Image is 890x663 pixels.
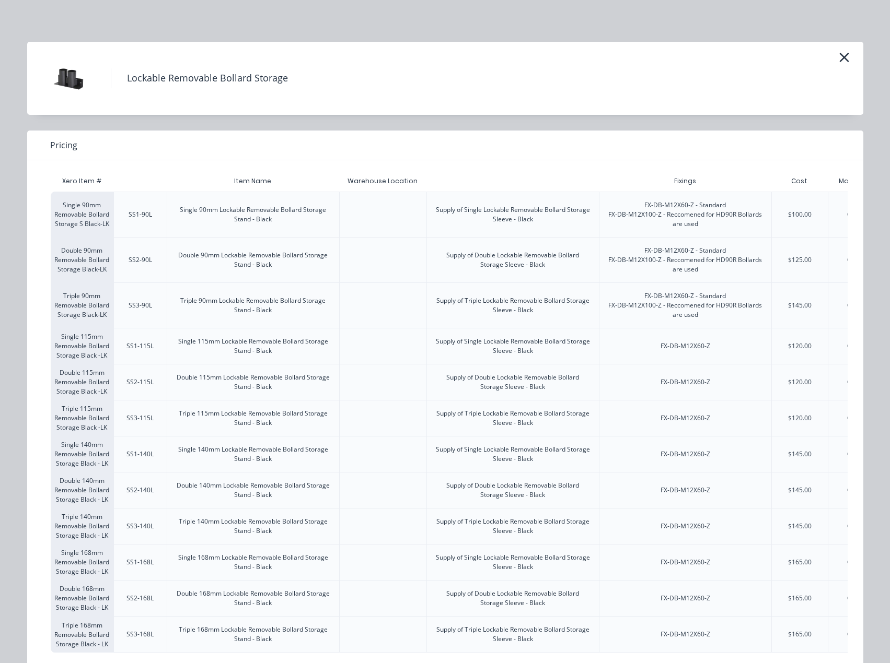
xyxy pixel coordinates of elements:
div: SS1-168L [126,558,154,567]
div: Single 168mm Lockable Removable Bollard Storage Stand - Black [176,553,331,572]
div: 0% [847,594,856,603]
div: $165.00 [788,594,812,603]
div: SS3-115L [126,413,154,423]
div: FX-DB-M12X60-Z - Standard FX-DB-M12X100-Z - Reccomened for HD90R Bollards are used [608,200,763,229]
div: 0% [847,630,856,639]
div: $165.00 [788,630,812,639]
div: 0% [847,377,856,387]
div: $125.00 [788,255,812,265]
h4: Lockable Removable Bollard Storage [111,68,304,88]
div: Item Name [226,168,280,194]
div: SS2-90L [129,255,152,265]
div: FX-DB-M12X60-Z - Standard FX-DB-M12X100-Z - Reccomened for HD90R Bollards are used [608,291,763,319]
div: Supply of Single Lockable Removable Bollard Storage Sleeve - Black [435,337,591,356]
div: Single 90mm Removable Bollard Storage S Black-LK [51,192,113,237]
div: $120.00 [788,413,812,423]
div: Triple 115mm Lockable Removable Bollard Storage Stand - Black [176,409,331,428]
div: Double 140mm Lockable Removable Bollard Storage Stand - Black [176,481,331,500]
div: Supply of Triple Lockable Removable Bollard Storage Sleeve - Black [435,517,591,536]
div: Single 90mm Lockable Removable Bollard Storage Stand - Black [176,205,331,224]
div: FX-DB-M12X60-Z [661,413,710,423]
div: FX-DB-M12X60-Z [661,377,710,387]
div: Single 140mm Removable Bollard Storage Black - LK [51,436,113,472]
div: Single 115mm Removable Bollard Storage Black -LK [51,328,113,364]
div: $145.00 [788,522,812,531]
div: SS2-115L [126,377,154,387]
div: FX-DB-M12X60-Z [661,341,710,351]
div: 0% [847,301,856,310]
div: Xero Item # [51,171,113,192]
div: 0% [847,449,856,459]
div: Supply of Triple Lockable Removable Bollard Storage Sleeve - Black [435,625,591,644]
div: SS3-140L [126,522,154,531]
div: Double 115mm Lockable Removable Bollard Storage Stand - Black [176,373,331,392]
div: Triple 140mm Removable Bollard Storage Black - LK [51,508,113,544]
div: FX-DB-M12X60-Z [661,449,710,459]
div: SS2-140L [126,486,154,495]
div: FX-DB-M12X60-Z [661,558,710,567]
div: Markup [828,171,874,192]
div: $120.00 [788,341,812,351]
div: SS1-90L [129,210,152,219]
div: Triple 90mm Removable Bollard Storage Black-LK [51,282,113,328]
div: Double 168mm Removable Bollard Storage Black - LK [51,580,113,616]
div: FX-DB-M12X60-Z [661,522,710,531]
div: Fixings [666,168,704,194]
div: 0% [847,341,856,351]
div: Supply of Triple Lockable Removable Bollard Storage Sleeve - Black [435,296,591,315]
div: Supply of Double Lockable Removable Bollard Storage Sleeve - Black [435,251,591,269]
div: Supply of Single Lockable Removable Bollard Storage Sleeve - Black [435,445,591,464]
div: FX-DB-M12X60-Z [661,630,710,639]
div: Triple 140mm Lockable Removable Bollard Storage Stand - Black [176,517,331,536]
div: Double 140mm Removable Bollard Storage Black - LK [51,472,113,508]
div: FX-DB-M12X60-Z [661,594,710,603]
div: Supply of Double Lockable Removable Bollard Storage Sleeve - Black [435,589,591,608]
div: FX-DB-M12X60-Z [661,486,710,495]
div: Triple 90mm Lockable Removable Bollard Storage Stand - Black [176,296,331,315]
div: SS1-140L [126,449,154,459]
div: SS3-90L [129,301,152,310]
div: Triple 168mm Removable Bollard Storage Black - LK [51,616,113,653]
div: 0% [847,486,856,495]
div: Warehouse Location [339,168,426,194]
div: Single 140mm Lockable Removable Bollard Storage Stand - Black [176,445,331,464]
div: Single 168mm Removable Bollard Storage Black - LK [51,544,113,580]
div: Supply of Single Lockable Removable Bollard Storage Sleeve - Black [435,205,591,224]
div: Single 115mm Lockable Removable Bollard Storage Stand - Black [176,337,331,356]
div: $165.00 [788,558,812,567]
img: Lockable Removable Bollard Storage [43,52,95,104]
div: Double 90mm Lockable Removable Bollard Storage Stand - Black [176,251,331,269]
div: $100.00 [788,210,812,219]
div: SS2-168L [126,594,154,603]
div: Triple 115mm Removable Bollard Storage Black -LK [51,400,113,436]
div: FX-DB-M12X60-Z - Standard FX-DB-M12X100-Z - Reccomened for HD90R Bollards are used [608,246,763,274]
div: SS3-168L [126,630,154,639]
div: 0% [847,558,856,567]
div: $145.00 [788,486,812,495]
div: $145.00 [788,449,812,459]
div: Double 115mm Removable Bollard Storage Black -LK [51,364,113,400]
div: 0% [847,522,856,531]
div: 0% [847,413,856,423]
span: Pricing [50,139,77,151]
div: $120.00 [788,377,812,387]
div: Double 168mm Lockable Removable Bollard Storage Stand - Black [176,589,331,608]
div: Supply of Single Lockable Removable Bollard Storage Sleeve - Black [435,553,591,572]
div: Double 90mm Removable Bollard Storage Black-LK [51,237,113,282]
div: $145.00 [788,301,812,310]
div: Triple 168mm Lockable Removable Bollard Storage Stand - Black [176,625,331,644]
div: 0% [847,255,856,265]
div: Supply of Double Lockable Removable Bollard Storage Sleeve - Black [435,481,591,500]
div: Supply of Triple Lockable Removable Bollard Storage Sleeve - Black [435,409,591,428]
div: Supply of Double Lockable Removable Bollard Storage Sleeve - Black [435,373,591,392]
div: Cost [771,171,828,192]
div: SS1-115L [126,341,154,351]
div: 0% [847,210,856,219]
